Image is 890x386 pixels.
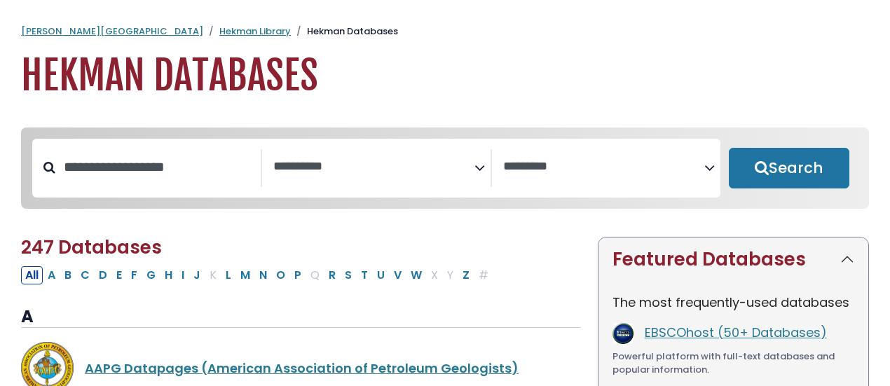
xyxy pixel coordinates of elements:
h1: Hekman Databases [21,53,869,99]
button: Filter Results P [290,266,306,284]
span: 247 Databases [21,235,162,260]
div: Powerful platform with full-text databases and popular information. [612,350,854,377]
textarea: Search [273,160,474,174]
button: Filter Results U [373,266,389,284]
h3: A [21,307,581,328]
button: Filter Results I [177,266,189,284]
button: Filter Results D [95,266,111,284]
button: Filter Results H [160,266,177,284]
div: Alpha-list to filter by first letter of database name [21,266,494,283]
nav: breadcrumb [21,25,869,39]
button: Filter Results W [406,266,426,284]
button: Filter Results C [76,266,94,284]
button: Filter Results S [341,266,356,284]
button: Filter Results Z [458,266,474,284]
button: Filter Results J [189,266,205,284]
button: Filter Results E [112,266,126,284]
button: Filter Results L [221,266,235,284]
a: AAPG Datapages (American Association of Petroleum Geologists) [85,359,519,377]
a: Hekman Library [219,25,291,38]
button: Featured Databases [598,237,868,282]
button: Filter Results R [324,266,340,284]
button: Filter Results A [43,266,60,284]
button: Submit for Search Results [729,148,849,188]
button: Filter Results T [357,266,372,284]
button: Filter Results O [272,266,289,284]
button: Filter Results B [60,266,76,284]
input: Search database by title or keyword [55,156,261,179]
a: EBSCOhost (50+ Databases) [645,324,827,341]
textarea: Search [503,160,704,174]
button: All [21,266,43,284]
nav: Search filters [21,127,869,209]
button: Filter Results N [255,266,271,284]
button: Filter Results G [142,266,160,284]
li: Hekman Databases [291,25,398,39]
button: Filter Results M [236,266,254,284]
p: The most frequently-used databases [612,293,854,312]
a: [PERSON_NAME][GEOGRAPHIC_DATA] [21,25,203,38]
button: Filter Results V [390,266,406,284]
button: Filter Results F [127,266,142,284]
